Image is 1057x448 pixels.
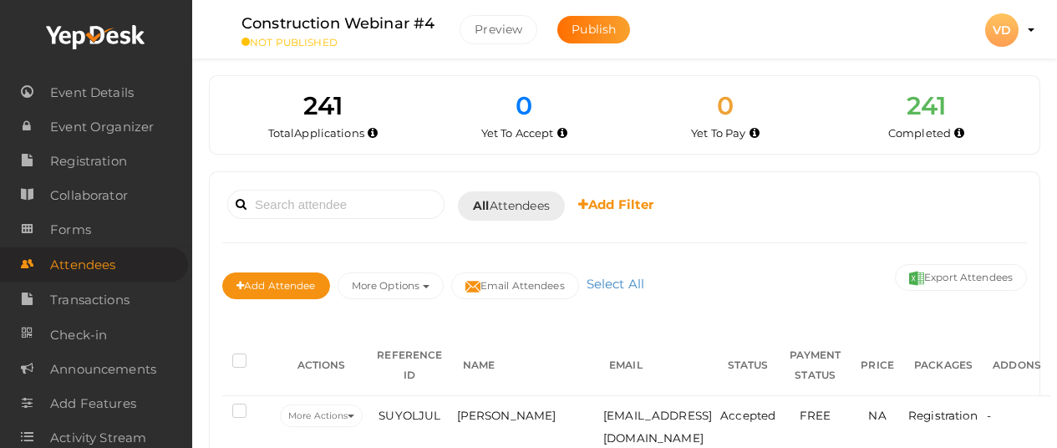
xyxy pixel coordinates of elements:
th: STATUS [716,335,780,396]
small: NOT PUBLISHED [241,36,434,48]
span: [PERSON_NAME] [457,409,556,422]
span: Completed [888,126,951,140]
span: SUYOLJUL [379,409,440,422]
button: More Actions [280,405,363,427]
span: Registration [908,409,978,422]
span: Attendees [473,197,550,215]
span: NA [868,409,886,422]
th: PRICE [851,335,904,396]
input: Search attendee [227,190,445,219]
th: ACTIONS [276,335,367,396]
th: PAYMENT STATUS [780,335,851,396]
span: Attendees [50,248,115,282]
button: Export Attendees [895,264,1027,291]
span: 0 [717,90,734,121]
span: [EMAIL_ADDRESS][DOMAIN_NAME] [603,409,712,445]
span: Total [268,126,364,140]
button: More Options [338,272,444,299]
span: Yet To Pay [691,126,745,140]
button: VD [980,13,1024,48]
span: Transactions [50,283,130,317]
i: Accepted by organizer and yet to make payment [750,129,760,138]
span: Event Details [50,76,134,109]
span: Event Organizer [50,110,154,144]
span: REFERENCE ID [377,349,442,381]
span: Registration [50,145,127,178]
span: 0 [516,90,532,121]
profile-pic: VD [985,23,1019,38]
button: Add Attendee [222,272,330,299]
span: Add Features [50,387,136,420]
span: Check-in [50,318,107,352]
label: Construction Webinar #4 [241,12,434,36]
span: 241 [907,90,946,121]
i: Total number of applications [368,129,378,138]
i: Accepted and completed payment succesfully [954,129,964,138]
a: Select All [582,276,648,292]
span: Forms [50,213,91,247]
th: NAME [453,335,600,396]
img: mail-filled.svg [465,279,480,294]
span: Accepted [720,409,775,422]
th: PACKAGES [904,335,983,396]
span: Yet To Accept [481,126,554,140]
span: - [987,409,991,422]
b: Add Filter [578,196,654,212]
span: Publish [572,22,616,37]
span: Collaborator [50,179,128,212]
span: 241 [303,90,343,121]
span: Applications [294,126,364,140]
i: Yet to be accepted by organizer [557,129,567,138]
button: Publish [557,16,630,43]
span: FREE [800,409,831,422]
button: Email Attendees [451,272,579,299]
button: Preview [460,15,537,44]
img: excel.svg [909,271,924,286]
span: Announcements [50,353,156,386]
div: VD [985,13,1019,47]
th: EMAIL [599,335,716,396]
th: ADDONS [983,335,1051,396]
b: All [473,198,489,213]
